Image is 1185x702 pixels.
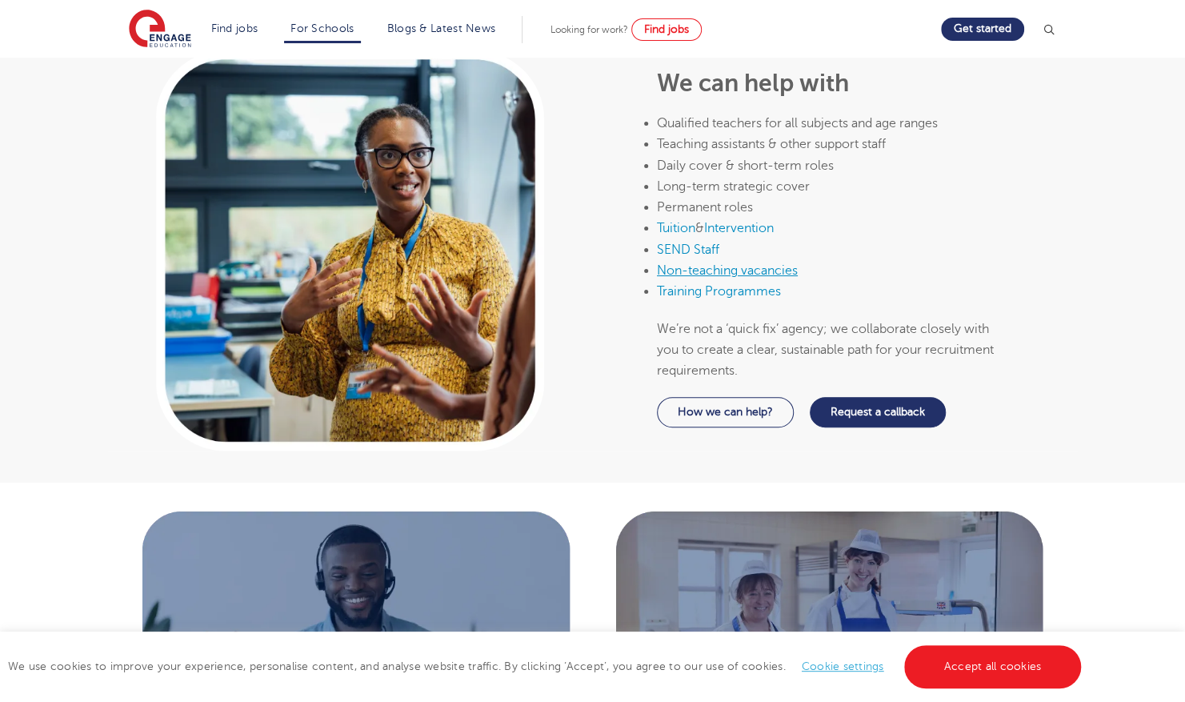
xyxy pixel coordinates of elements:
a: Tuition [657,221,695,235]
li: Daily cover & short-term roles [657,154,1014,175]
a: Intervention [704,221,774,235]
a: Request a callback [810,397,946,427]
p: We’re not a ‘quick fix’ agency; we collaborate closely with you to create a clear, sustainable pa... [657,318,1014,381]
a: Find jobs [631,18,702,41]
li: & [657,218,1014,239]
a: SEND Staff [657,243,719,257]
h2: We can help with [657,70,1014,97]
img: Engage Education [129,10,191,50]
a: Training Programmes [657,284,781,299]
span: Find jobs [644,23,689,35]
li: Permanent roles [657,197,1014,218]
a: For Schools [290,22,354,34]
li: Qualified teachers for all subjects and age ranges [657,113,1014,134]
a: Non-teaching vacancies [657,263,798,278]
a: How we can help? [657,397,794,427]
a: Cookie settings [802,660,884,672]
a: Accept all cookies [904,645,1082,688]
a: Get started [941,18,1024,41]
a: Find jobs [211,22,258,34]
a: Blogs & Latest News [387,22,496,34]
span: We use cookies to improve your experience, personalise content, and analyse website traffic. By c... [8,660,1085,672]
span: Looking for work? [550,24,628,35]
li: Long-term strategic cover [657,176,1014,197]
li: Teaching assistants & other support staff [657,134,1014,154]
